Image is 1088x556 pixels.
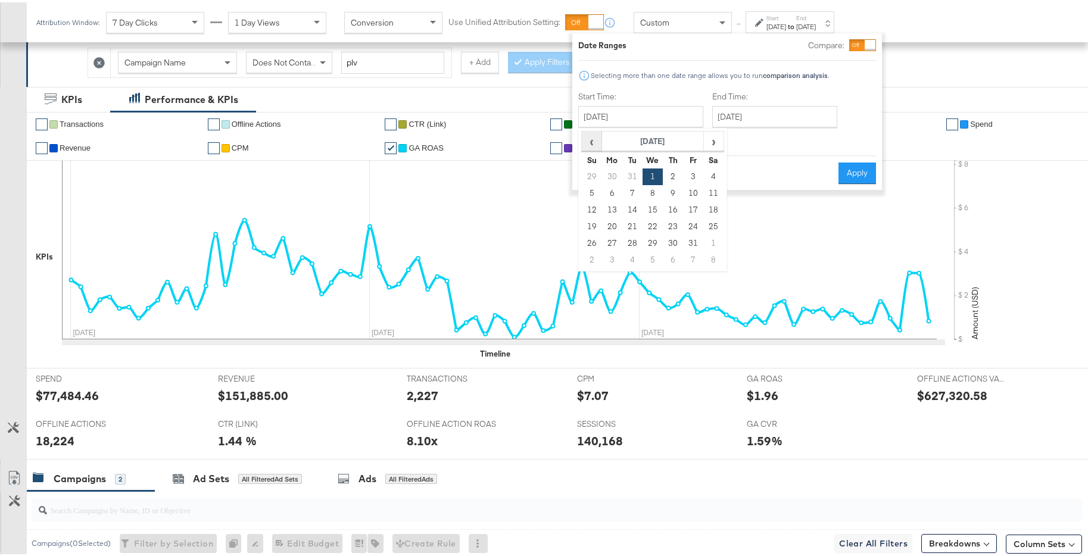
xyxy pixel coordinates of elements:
[970,117,993,126] span: Spend
[703,249,724,266] td: 8
[622,249,643,266] td: 4
[582,199,602,216] td: 12
[124,55,186,65] span: Campaign Name
[578,38,626,49] div: Date Ranges
[763,68,828,77] strong: comparison analysis
[640,15,669,26] span: Custom
[838,160,876,182] button: Apply
[703,233,724,249] td: 1
[622,233,643,249] td: 28
[36,385,99,402] div: $77,484.46
[193,470,229,483] div: Ad Sets
[582,166,602,183] td: 29
[663,233,683,249] td: 30
[643,216,663,233] td: 22
[747,430,783,447] div: 1.59%
[683,233,703,249] td: 31
[36,249,53,260] div: KPIs
[917,371,1006,382] span: OFFLINE ACTIONS VALUE
[54,470,106,483] div: Campaigns
[577,385,609,402] div: $7.07
[577,371,666,382] span: CPM
[582,149,602,166] th: Su
[643,199,663,216] td: 15
[703,166,724,183] td: 4
[663,216,683,233] td: 23
[232,141,249,150] span: CPM
[643,166,663,183] td: 1
[232,117,281,126] span: Offline Actions
[36,430,74,447] div: 18,224
[796,12,816,20] label: End:
[32,536,111,546] div: Campaigns ( 0 Selected)
[703,183,724,199] td: 11
[385,471,437,482] div: All Filtered Ads
[407,371,496,382] span: TRANSACTIONS
[235,15,280,26] span: 1 Day Views
[622,199,643,216] td: 14
[602,149,622,166] th: Mo
[409,141,444,150] span: GA ROAS
[946,116,958,128] a: ✔
[36,116,48,128] a: ✔
[663,149,683,166] th: Th
[208,140,220,152] a: ✔
[602,166,622,183] td: 30
[602,129,704,149] th: [DATE]
[663,199,683,216] td: 16
[36,371,125,382] span: SPEND
[550,116,562,128] a: ✔
[61,90,82,104] div: KPIs
[839,534,908,549] span: Clear All Filters
[602,216,622,233] td: 20
[969,285,980,337] text: Amount (USD)
[351,15,394,26] span: Conversion
[550,140,562,152] a: ✔
[590,69,830,77] div: Selecting more than one date range allows you to run .
[60,117,104,126] span: Transactions
[218,430,257,447] div: 1.44 %
[766,20,786,29] div: [DATE]
[582,249,602,266] td: 2
[786,20,796,29] strong: to
[921,532,997,551] button: Breakdowns
[218,385,288,402] div: $151,885.00
[622,183,643,199] td: 7
[643,249,663,266] td: 5
[461,49,499,71] button: + Add
[60,141,91,150] span: Revenue
[602,183,622,199] td: 6
[409,117,446,126] span: CTR (Link)
[218,416,307,427] span: CTR (LINK)
[407,430,438,447] div: 8.10x
[663,166,683,183] td: 2
[36,16,100,24] div: Attribution Window:
[252,55,317,65] span: Does Not Contain
[582,216,602,233] td: 19
[622,149,643,166] th: Tu
[226,532,247,551] div: 0
[747,416,836,427] span: GA CVR
[602,199,622,216] td: 13
[663,183,683,199] td: 9
[683,149,703,166] th: Fr
[683,183,703,199] td: 10
[238,471,302,482] div: All Filtered Ad Sets
[602,233,622,249] td: 27
[385,116,397,128] a: ✔
[582,233,602,249] td: 26
[448,14,560,26] label: Use Unified Attribution Setting:
[602,249,622,266] td: 3
[703,149,724,166] th: Sa
[683,216,703,233] td: 24
[703,199,724,216] td: 18
[385,140,397,152] a: ✔
[578,89,703,100] label: Start Time:
[341,49,444,71] input: Enter a search term
[1006,532,1082,551] button: Column Sets
[36,416,125,427] span: OFFLINE ACTIONS
[36,140,48,152] a: ✔
[218,371,307,382] span: REVENUE
[766,12,786,20] label: Start:
[577,416,666,427] span: SESSIONS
